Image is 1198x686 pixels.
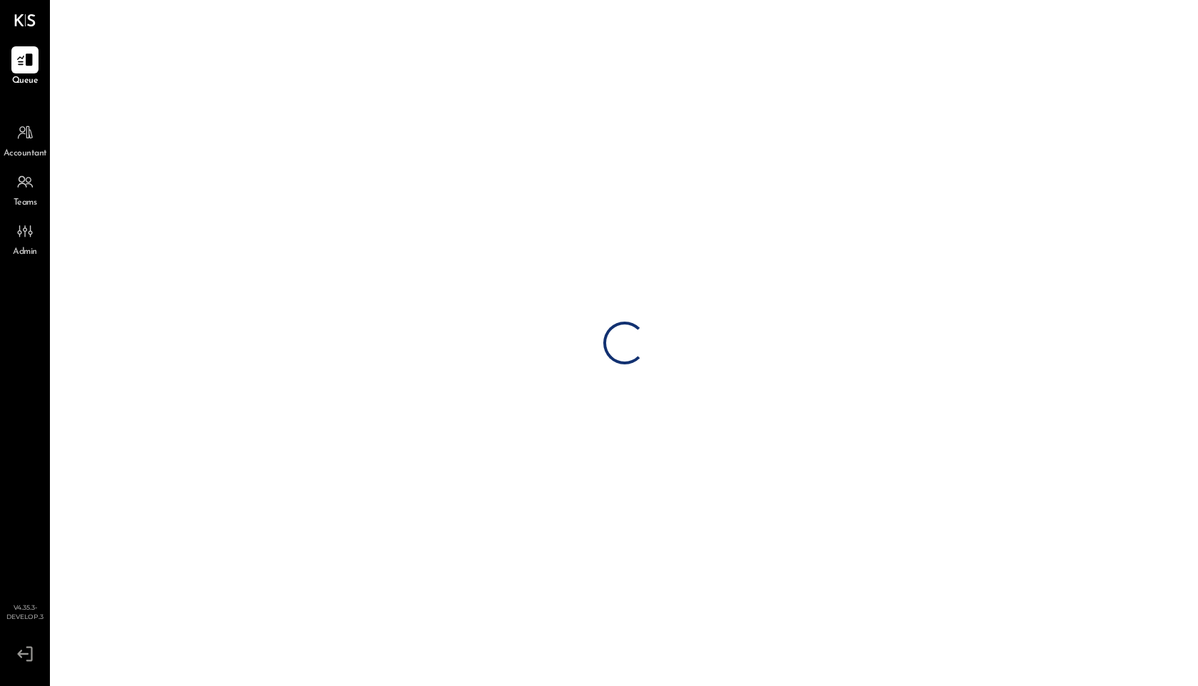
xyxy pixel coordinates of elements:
a: Admin [1,217,49,259]
a: Accountant [1,119,49,160]
a: Teams [1,168,49,210]
span: Teams [14,197,37,210]
a: Queue [1,46,49,88]
span: Accountant [4,148,47,160]
span: Admin [13,246,37,259]
span: Queue [12,75,39,88]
